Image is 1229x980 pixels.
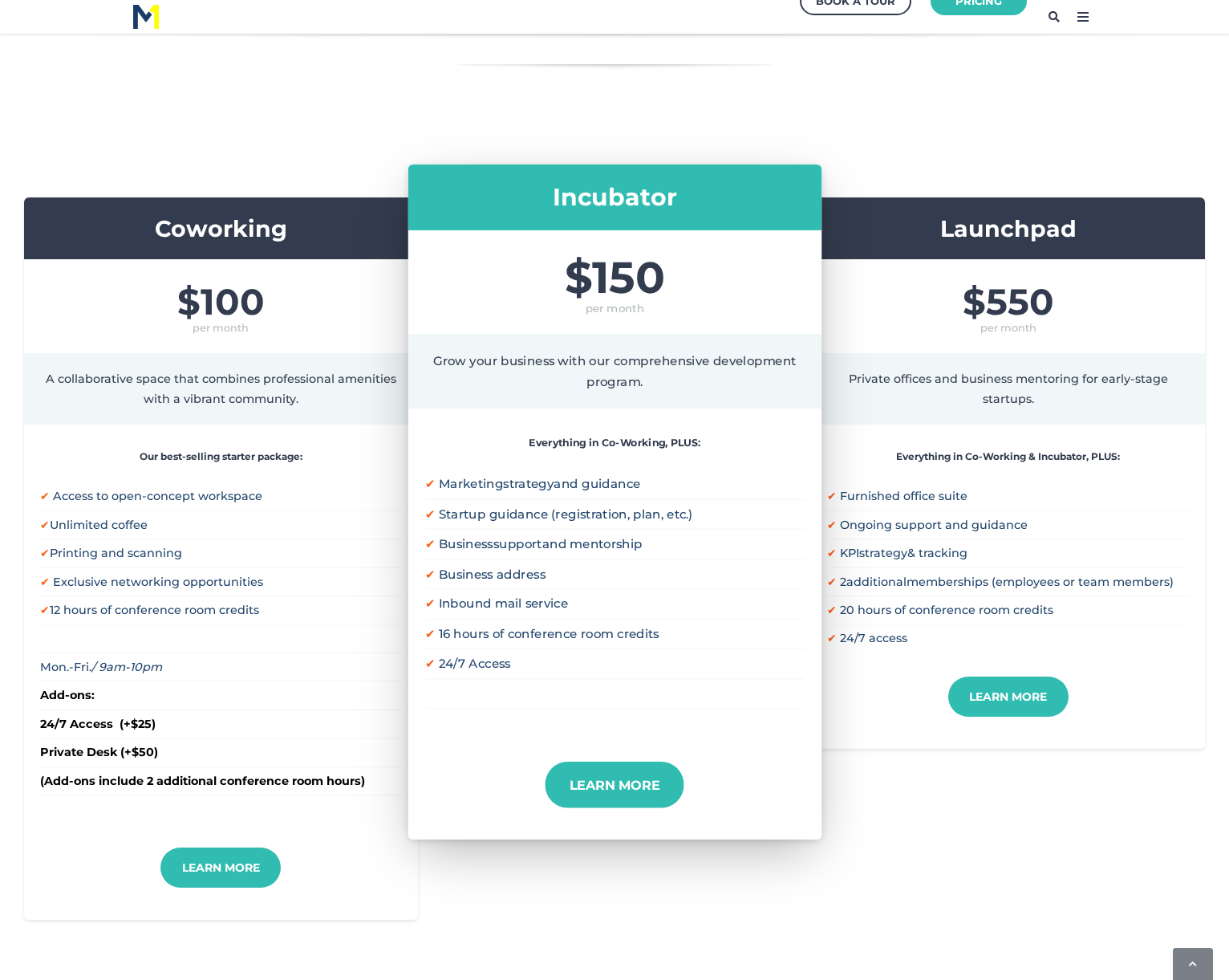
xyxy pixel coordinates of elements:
[424,181,804,213] h3: Incubator
[40,660,162,674] span: Mon.-Fri.
[46,372,396,405] span: A collaborative space that combines professional amenities with a vibrant community.
[840,546,967,560] span: KPI & tracking
[50,603,259,617] span: 12 hours of conference room credits
[840,518,1028,532] span: Ongoing support and guidance
[827,213,1189,244] h3: Launchpad
[424,626,435,641] span: ✔
[840,603,1053,617] span: 20 hours of conference room credits
[827,449,1189,465] p: Everything in Co-Working & Incubator, PLUS:
[438,536,642,551] span: Business and mentorship
[40,489,50,503] span: ✔
[827,518,837,532] span: ✔
[827,575,837,589] span: ✔
[438,566,545,581] span: Business address
[840,575,1174,589] span: 2 memberships (employees or team members)
[40,283,402,319] span: $100
[438,596,568,612] span: Inbound mail service
[827,489,837,503] span: ✔
[438,626,659,641] span: 16 hours of conference room credits
[859,546,907,560] span: strategy
[40,575,50,589] span: ✔
[545,761,683,807] a: Learn More
[493,536,541,551] span: support
[424,477,435,492] span: ✔
[40,745,158,759] strong: Private Desk (+$50)
[424,434,804,451] p: Everything in Co-Working, PLUS:
[40,603,50,617] span: ✔
[40,717,156,731] strong: 24/7 Access (+$25)
[846,575,907,589] span: additional
[849,372,1168,405] span: Private offices and business mentoring for early-stage startups.
[50,518,148,532] span: Unlimited coffee
[53,489,262,503] span: Access to open-concept workspace
[438,506,692,522] span: Startup guidance (registration, plan, etc.)
[50,546,182,560] span: Printing and scanning
[424,299,804,317] span: per month
[133,5,159,29] img: M1 Logo - Blue Letters - for Light Backgrounds-2
[433,353,797,389] span: Grow your business with our comprehensive development program.
[140,450,302,462] strong: Our best-selling starter package:
[424,255,804,299] span: $150
[40,774,365,788] strong: (Add-ons include 2 additional conference room hours)
[424,506,435,522] span: ✔
[40,213,402,244] h3: Coworking
[424,536,435,551] span: ✔
[503,477,554,492] span: strategy
[438,477,640,492] span: Marketing and guidance
[424,596,435,612] span: ✔
[827,283,1189,319] span: $550
[160,848,281,888] a: Learn More
[53,575,263,589] span: Exclusive networking opportunities
[827,319,1189,337] span: per month
[827,631,837,645] span: ✔
[91,660,162,674] em: / 9am-10pm
[40,518,50,532] span: ✔
[840,489,967,503] span: Furnished office suite
[438,656,510,671] span: 24/7 Access
[840,631,907,645] span: 24/7 access
[948,677,1069,717] a: Learn More
[827,603,837,617] span: ✔
[40,688,95,702] strong: Add-ons:
[424,656,435,671] span: ✔
[827,546,837,560] span: ✔
[40,546,50,560] span: ✔
[424,566,435,581] span: ✔
[40,319,402,337] span: per month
